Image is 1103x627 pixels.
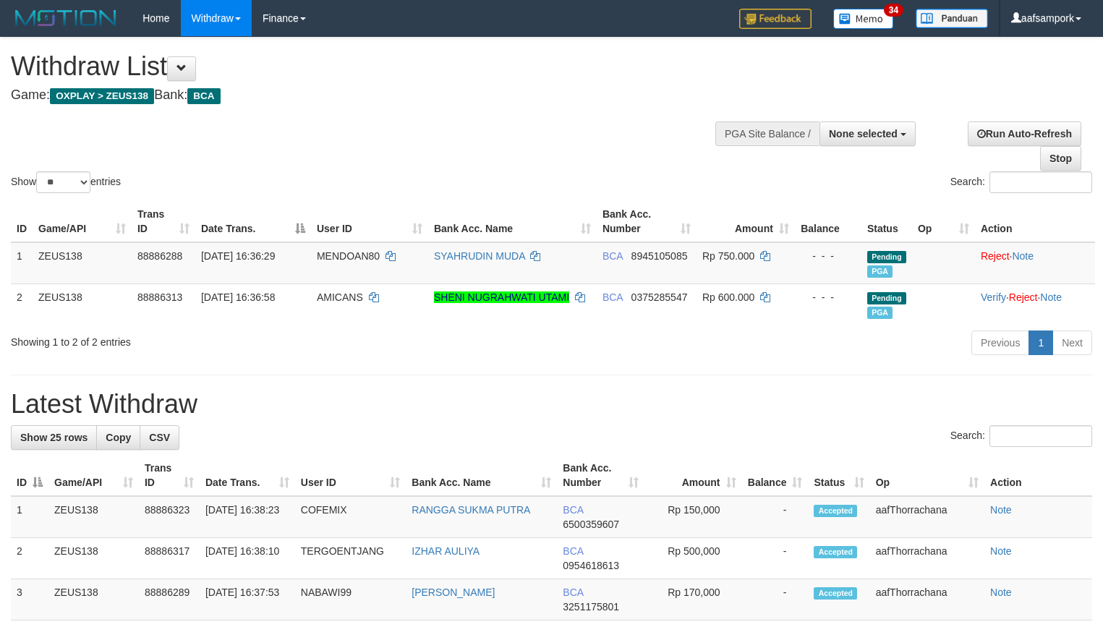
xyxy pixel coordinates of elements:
[11,455,48,496] th: ID: activate to sort column descending
[434,291,569,303] a: SHENI NUGRAHWATI UTAMI
[990,545,1012,557] a: Note
[861,201,912,242] th: Status
[33,201,132,242] th: Game/API: activate to sort column ascending
[20,432,88,443] span: Show 25 rows
[187,88,220,104] span: BCA
[950,171,1092,193] label: Search:
[867,307,893,319] span: Marked by aafsolysreylen
[870,455,984,496] th: Op: activate to sort column ascending
[1040,146,1081,171] a: Stop
[563,560,619,571] span: Copy 0954618613 to clipboard
[311,201,428,242] th: User ID: activate to sort column ascending
[11,538,48,579] td: 2
[1009,291,1038,303] a: Reject
[867,292,906,304] span: Pending
[295,496,406,538] td: COFEMIX
[975,201,1095,242] th: Action
[1029,330,1053,355] a: 1
[867,251,906,263] span: Pending
[149,432,170,443] span: CSV
[11,329,448,349] div: Showing 1 to 2 of 2 entries
[971,330,1029,355] a: Previous
[563,504,583,516] span: BCA
[200,496,295,538] td: [DATE] 16:38:23
[33,283,132,325] td: ZEUS138
[597,201,697,242] th: Bank Acc. Number: activate to sort column ascending
[11,52,721,81] h1: Withdraw List
[742,496,809,538] td: -
[563,587,583,598] span: BCA
[11,425,97,450] a: Show 25 rows
[200,455,295,496] th: Date Trans.: activate to sort column ascending
[11,7,121,29] img: MOTION_logo.png
[201,250,275,262] span: [DATE] 16:36:29
[644,455,741,496] th: Amount: activate to sort column ascending
[801,249,856,263] div: - - -
[200,538,295,579] td: [DATE] 16:38:10
[50,88,154,104] span: OXPLAY > ZEUS138
[563,519,619,530] span: Copy 6500359607 to clipboard
[48,579,139,620] td: ZEUS138
[132,201,195,242] th: Trans ID: activate to sort column ascending
[989,425,1092,447] input: Search:
[602,250,623,262] span: BCA
[968,121,1081,146] a: Run Auto-Refresh
[801,290,856,304] div: - - -
[295,579,406,620] td: NABAWI99
[644,579,741,620] td: Rp 170,000
[200,579,295,620] td: [DATE] 16:37:53
[11,579,48,620] td: 3
[11,201,33,242] th: ID
[602,291,623,303] span: BCA
[795,201,861,242] th: Balance
[563,545,583,557] span: BCA
[975,283,1095,325] td: · ·
[11,496,48,538] td: 1
[808,455,869,496] th: Status: activate to sort column ascending
[916,9,988,28] img: panduan.png
[819,121,916,146] button: None selected
[106,432,131,443] span: Copy
[563,601,619,613] span: Copy 3251175801 to clipboard
[295,455,406,496] th: User ID: activate to sort column ascending
[11,242,33,284] td: 1
[989,171,1092,193] input: Search:
[742,579,809,620] td: -
[317,250,380,262] span: MENDOAN80
[702,291,754,303] span: Rp 600.000
[867,265,893,278] span: Marked by aafsolysreylen
[1012,250,1034,262] a: Note
[11,283,33,325] td: 2
[631,250,688,262] span: Copy 8945105085 to clipboard
[1040,291,1062,303] a: Note
[139,496,200,538] td: 88886323
[884,4,903,17] span: 34
[139,579,200,620] td: 88886289
[36,171,90,193] select: Showentries
[48,538,139,579] td: ZEUS138
[702,250,754,262] span: Rp 750.000
[981,291,1006,303] a: Verify
[406,455,557,496] th: Bank Acc. Name: activate to sort column ascending
[984,455,1092,496] th: Action
[557,455,644,496] th: Bank Acc. Number: activate to sort column ascending
[428,201,597,242] th: Bank Acc. Name: activate to sort column ascending
[742,455,809,496] th: Balance: activate to sort column ascending
[697,201,795,242] th: Amount: activate to sort column ascending
[870,496,984,538] td: aafThorrachana
[870,579,984,620] td: aafThorrachana
[739,9,812,29] img: Feedback.jpg
[990,587,1012,598] a: Note
[140,425,179,450] a: CSV
[814,587,857,600] span: Accepted
[644,496,741,538] td: Rp 150,000
[742,538,809,579] td: -
[412,587,495,598] a: [PERSON_NAME]
[96,425,140,450] a: Copy
[201,291,275,303] span: [DATE] 16:36:58
[412,545,480,557] a: IZHAR AULIYA
[829,128,898,140] span: None selected
[139,455,200,496] th: Trans ID: activate to sort column ascending
[631,291,688,303] span: Copy 0375285547 to clipboard
[975,242,1095,284] td: ·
